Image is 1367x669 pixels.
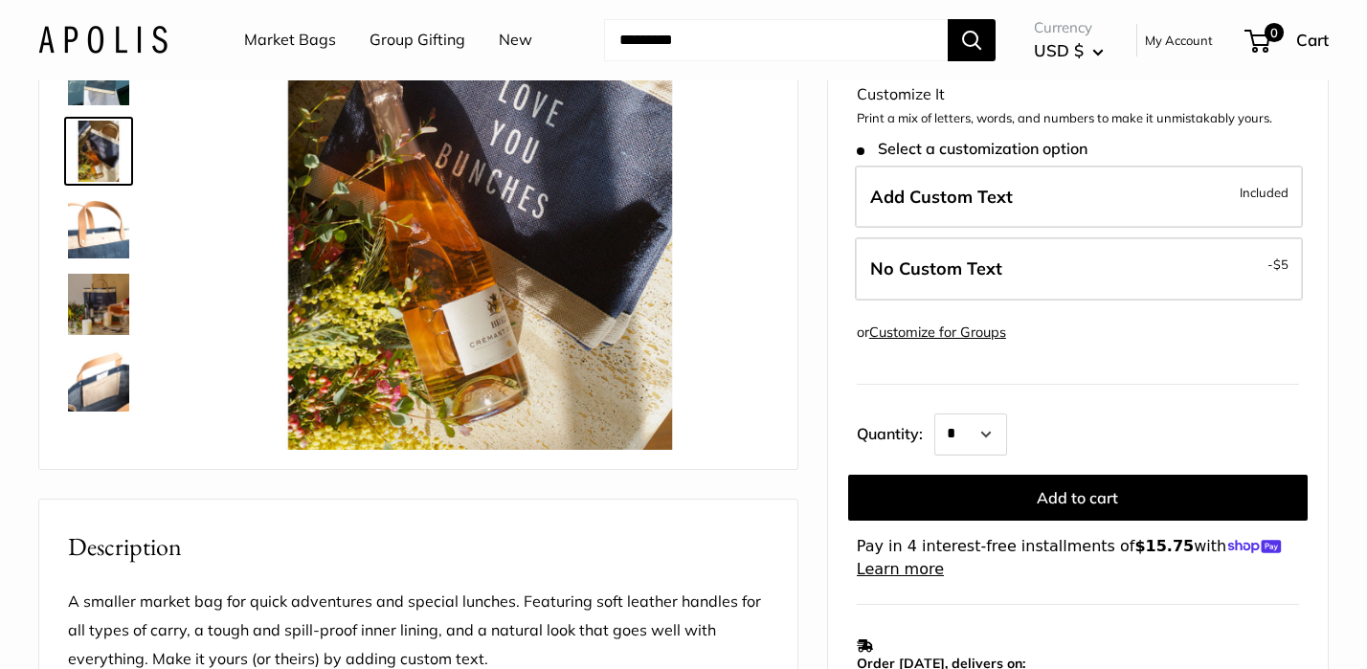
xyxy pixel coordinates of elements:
[1265,23,1284,42] span: 0
[370,26,465,55] a: Group Gifting
[68,274,129,335] img: Petite Market Bag in Navy
[15,596,205,654] iframe: Sign Up via Text for Offers
[68,427,129,488] img: description_Seal of authenticity printed on the backside of every bag.
[870,185,1013,207] span: Add Custom Text
[68,197,129,258] img: description_Super soft and durable leather handles.
[848,475,1308,521] button: Add to cart
[68,121,129,182] img: Petite Market Bag in Navy
[1145,29,1213,52] a: My Account
[1034,14,1104,41] span: Currency
[948,19,996,61] button: Search
[68,350,129,412] img: description_Inner pocket good for daily drivers.
[64,346,133,415] a: description_Inner pocket good for daily drivers.
[855,165,1303,228] label: Add Custom Text
[857,109,1299,128] p: Print a mix of letters, words, and numbers to make it unmistakably yours.
[604,19,948,61] input: Search...
[64,270,133,339] a: Petite Market Bag in Navy
[1246,25,1329,56] a: 0 Cart
[68,528,769,566] h2: Description
[857,80,1299,109] div: Customize It
[869,323,1006,341] a: Customize for Groups
[870,257,1002,279] span: No Custom Text
[64,117,133,186] a: Petite Market Bag in Navy
[64,193,133,262] a: description_Super soft and durable leather handles.
[1034,40,1084,60] span: USD $
[855,237,1303,301] label: Leave Blank
[857,408,934,456] label: Quantity:
[1240,180,1289,203] span: Included
[64,423,133,492] a: description_Seal of authenticity printed on the backside of every bag.
[857,320,1006,346] div: or
[1267,253,1289,276] span: -
[1034,35,1104,66] button: USD $
[38,26,168,54] img: Apolis
[857,140,1087,158] span: Select a customization option
[1273,256,1289,272] span: $5
[244,26,336,55] a: Market Bags
[1296,30,1329,50] span: Cart
[499,26,532,55] a: New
